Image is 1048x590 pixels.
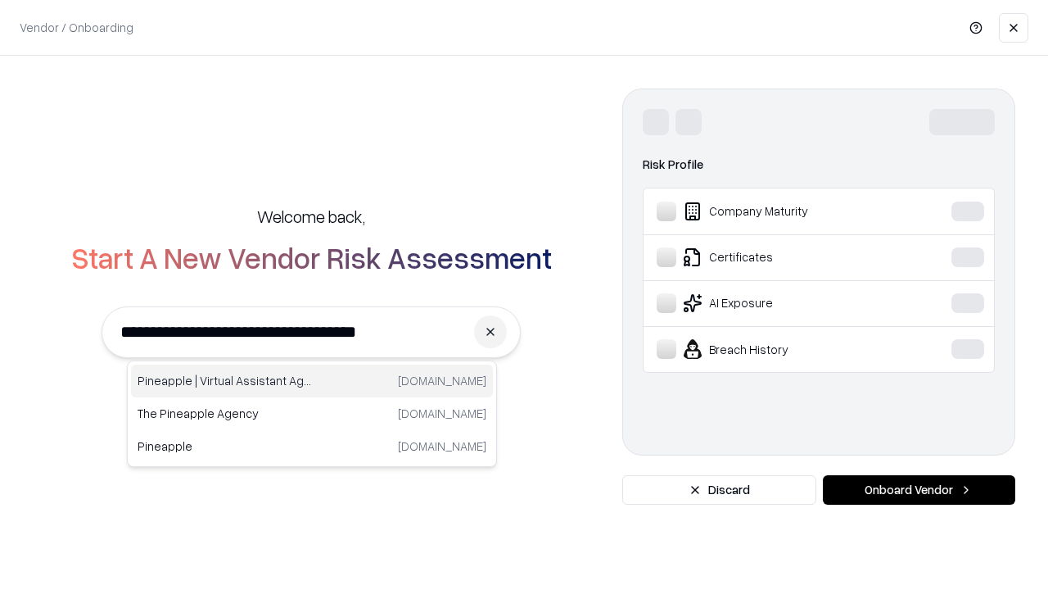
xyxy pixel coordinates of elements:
p: The Pineapple Agency [138,405,312,422]
div: Suggestions [127,361,497,467]
h5: Welcome back, [257,205,365,228]
div: Risk Profile [643,155,995,175]
p: [DOMAIN_NAME] [398,438,486,455]
div: Breach History [657,339,901,359]
button: Onboard Vendor [823,475,1015,505]
button: Discard [622,475,816,505]
p: Pineapple | Virtual Assistant Agency [138,372,312,389]
div: AI Exposure [657,293,901,313]
p: Vendor / Onboarding [20,19,133,36]
h2: Start A New Vendor Risk Assessment [71,241,552,274]
p: [DOMAIN_NAME] [398,405,486,422]
div: Certificates [657,247,901,267]
p: Pineapple [138,438,312,455]
p: [DOMAIN_NAME] [398,372,486,389]
div: Company Maturity [657,202,901,221]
